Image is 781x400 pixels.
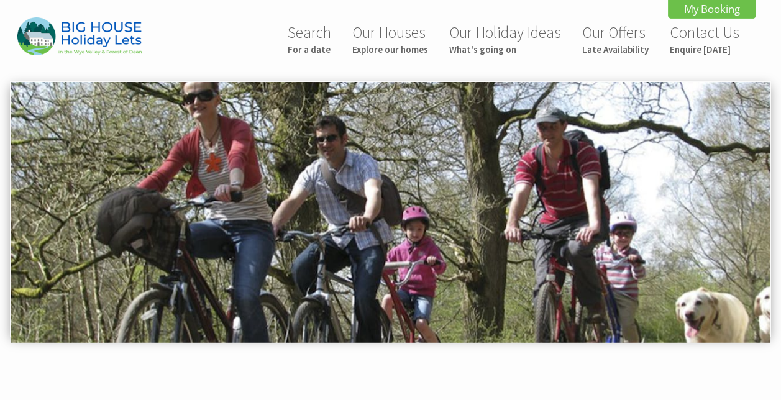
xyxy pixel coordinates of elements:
a: SearchFor a date [288,22,331,55]
small: For a date [288,43,331,55]
small: Explore our homes [352,43,428,55]
small: What's going on [449,43,561,55]
a: Contact UsEnquire [DATE] [670,22,739,55]
img: Big House Holiday Lets [17,17,142,55]
small: Enquire [DATE] [670,43,739,55]
small: Late Availability [582,43,649,55]
a: Our OffersLate Availability [582,22,649,55]
a: Our Holiday IdeasWhat's going on [449,22,561,55]
a: Our HousesExplore our homes [352,22,428,55]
